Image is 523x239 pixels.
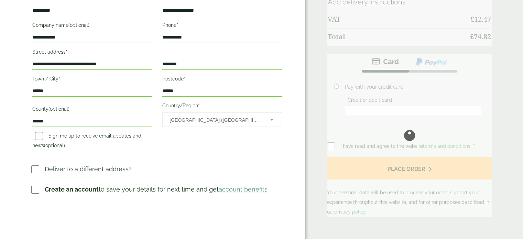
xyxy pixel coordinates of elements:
strong: Create an account [45,186,99,193]
label: Street address [32,47,152,59]
label: County [32,104,152,116]
span: (optional) [48,106,69,112]
p: to save your details for next time and get [45,185,268,194]
abbr: required [198,103,200,108]
p: Deliver to a different address? [45,164,132,174]
abbr: required [184,76,185,82]
input: Sign me up to receive email updates and news(optional) [35,132,43,140]
label: Sign me up to receive email updates and news [32,133,141,150]
label: Phone [162,20,282,32]
span: United Kingdom (UK) [170,113,261,127]
a: account benefits [219,186,268,193]
label: Company name [32,20,152,32]
label: Postcode [162,74,282,86]
abbr: required [176,22,178,28]
label: Country/Region [162,101,282,112]
span: (optional) [44,143,65,148]
label: Town / City [32,74,152,86]
abbr: required [66,49,67,55]
span: (optional) [68,22,89,28]
span: Country/Region [162,112,282,127]
abbr: required [58,76,60,82]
